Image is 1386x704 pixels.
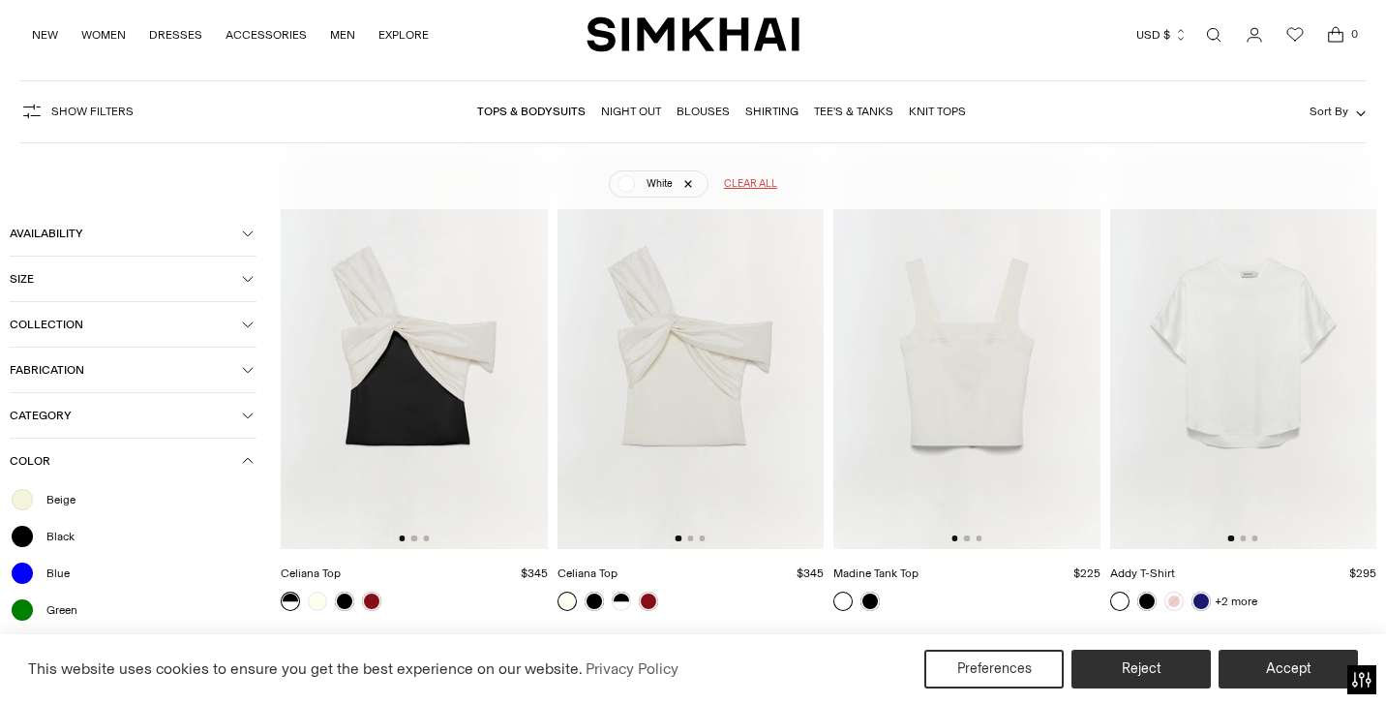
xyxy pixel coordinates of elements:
[745,105,798,118] a: Shirting
[587,15,799,53] a: SIMKHAI
[10,272,242,286] span: Size
[35,491,75,508] span: Beige
[1219,650,1358,689] button: Accept
[557,149,825,549] img: Celiana Top
[330,14,355,56] a: MEN
[35,565,70,582] span: Blue
[10,348,256,392] button: Fabrication
[724,176,777,192] span: Clear all
[1345,25,1363,43] span: 0
[32,14,58,56] a: NEW
[35,528,75,545] span: Black
[1276,15,1314,54] a: Wishlist
[10,409,242,422] span: Category
[976,536,981,541] button: Go to slide 3
[411,536,417,541] button: Go to slide 2
[10,227,242,240] span: Availability
[676,536,681,541] button: Go to slide 1
[15,630,195,689] iframe: Sign Up via Text for Offers
[1194,15,1233,54] a: Open search modal
[1251,536,1257,541] button: Go to slide 3
[833,149,1100,549] img: Madine Tank Top
[423,536,429,541] button: Go to slide 3
[1310,101,1366,122] button: Sort By
[1136,14,1188,56] button: USD $
[81,14,126,56] a: WOMEN
[226,14,307,56] a: ACCESSORIES
[1235,15,1274,54] a: Go to the account page
[609,170,708,198] a: White
[833,566,919,580] a: Madine Tank Top
[477,91,966,132] nav: Linked collections
[399,536,405,541] button: Go to slide 1
[557,566,618,580] a: Celiana Top
[281,566,341,580] a: Celiana Top
[51,105,134,118] span: Show Filters
[10,302,256,347] button: Collection
[1228,536,1234,541] button: Go to slide 1
[677,105,730,118] a: Blouses
[1316,15,1355,54] a: Open cart modal
[1240,536,1246,541] button: Go to slide 2
[378,14,429,56] a: EXPLORE
[10,318,242,331] span: Collection
[10,393,256,438] button: Category
[951,536,957,541] button: Go to slide 1
[1110,149,1377,549] img: Addy T-Shirt
[20,96,134,127] button: Show Filters
[814,105,893,118] a: Tee's & Tanks
[10,363,242,377] span: Fabrication
[28,659,583,678] span: This website uses cookies to ensure you get the best experience on our website.
[149,14,202,56] a: DRESSES
[35,601,77,619] span: Green
[10,211,256,256] button: Availability
[687,536,693,541] button: Go to slide 2
[724,170,777,198] a: Clear all
[10,454,242,468] span: Color
[699,536,705,541] button: Go to slide 3
[583,655,681,684] a: Privacy Policy (opens in a new tab)
[601,105,661,118] a: Night Out
[964,536,970,541] button: Go to slide 2
[10,439,256,483] button: Color
[909,105,966,118] a: Knit Tops
[924,650,1064,689] button: Preferences
[1071,650,1211,689] button: Reject
[281,149,548,549] img: Celiana Top
[1110,566,1175,580] a: Addy T-Shirt
[1310,105,1348,118] span: Sort By
[1215,588,1257,615] a: +2 more
[477,105,586,118] a: Tops & Bodysuits
[10,257,256,301] button: Size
